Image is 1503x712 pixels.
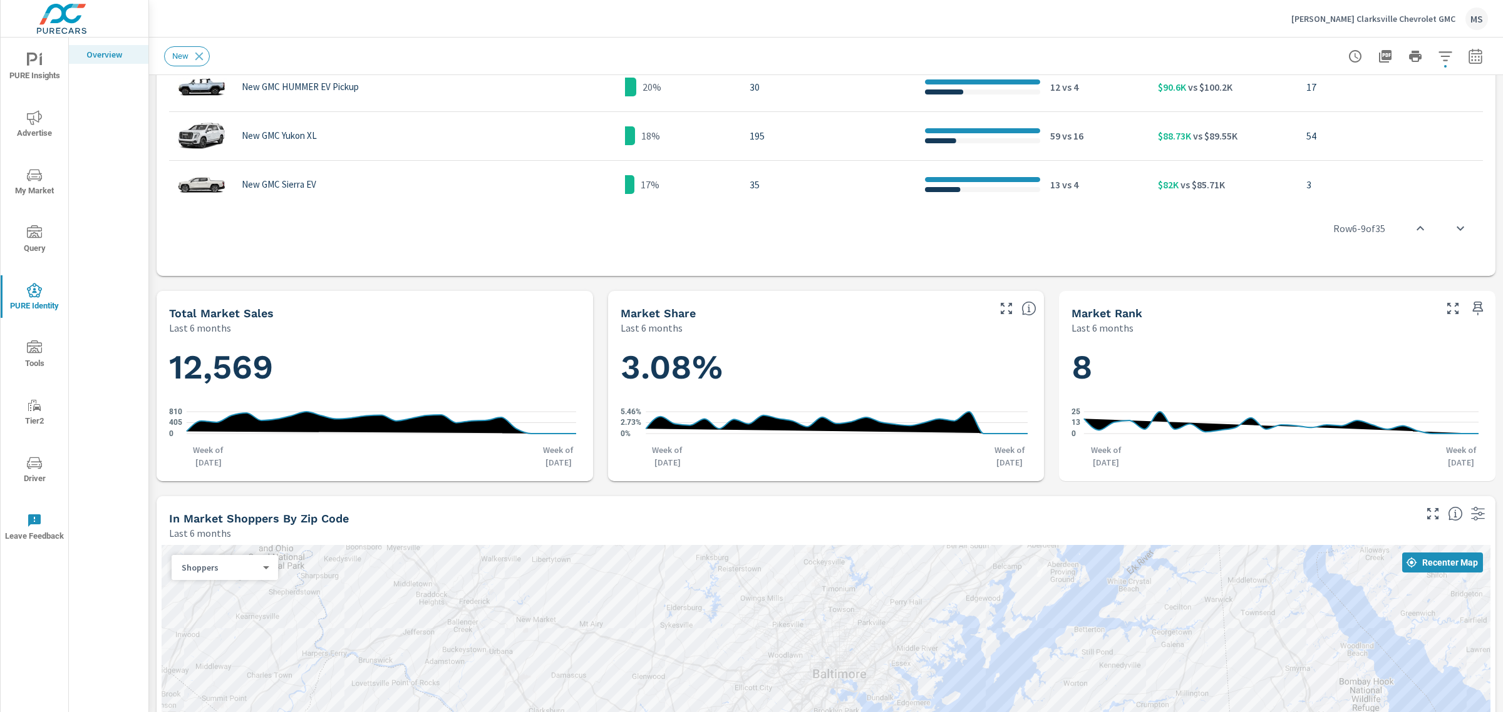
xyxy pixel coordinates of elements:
[1439,444,1483,469] p: Week of [DATE]
[165,51,196,61] span: New
[169,526,231,541] p: Last 6 months
[621,407,641,416] text: 5.46%
[1158,177,1179,192] p: $82K
[169,407,182,416] text: 810
[169,429,173,438] text: 0
[1179,177,1225,192] p: vs $85.71K
[169,307,274,320] h5: Total Market Sales
[643,79,661,94] p: 20%
[169,346,581,389] h1: 12,569
[4,168,65,198] span: My Market
[169,512,349,525] h5: In Market Shoppers by Zip Code
[621,320,683,335] p: Last 6 months
[1373,44,1398,69] button: "Export Report to PDF"
[1445,213,1475,243] button: scroll to bottom
[1306,128,1480,143] p: 54
[1021,301,1036,316] span: Dealer Sales within ZipCode / Total Market Sales. [Market = within dealer PMA (or 60 miles if no ...
[750,177,905,192] p: 35
[1158,128,1191,143] p: $88.73K
[621,429,631,438] text: 0%
[1050,79,1060,94] p: 12
[1333,221,1385,236] p: Row 6 - 9 of 35
[621,346,1032,389] h1: 3.08%
[1423,504,1443,524] button: Make Fullscreen
[1084,444,1128,469] p: Week of [DATE]
[621,307,696,320] h5: Market Share
[1443,298,1463,318] button: Make Fullscreen
[242,130,317,141] p: New GMC Yukon XL
[177,117,227,155] img: glamour
[1072,320,1134,335] p: Last 6 months
[169,320,231,335] p: Last 6 months
[646,444,690,469] p: Week of [DATE]
[177,166,227,203] img: glamour
[164,46,210,66] div: New
[1072,418,1080,427] text: 13
[4,398,65,429] span: Tier2
[1306,177,1480,192] p: 3
[1072,429,1076,438] text: 0
[1186,79,1232,94] p: vs $100.2K
[187,444,230,469] p: Week of [DATE]
[537,444,581,469] p: Week of [DATE]
[1407,557,1478,568] span: Recenter Map
[1433,44,1458,69] button: Apply Filters
[1191,128,1237,143] p: vs $89.55K
[4,455,65,486] span: Driver
[177,68,227,106] img: glamour
[242,81,359,93] p: New GMC HUMMER EV Pickup
[4,513,65,544] span: Leave Feedback
[1060,177,1078,192] p: vs 4
[1405,213,1435,243] button: scroll to top
[1072,307,1142,320] h5: Market Rank
[1448,506,1463,521] span: Find the biggest opportunities in your market for your inventory. Understand by postal code where...
[1060,79,1078,94] p: vs 4
[988,444,1031,469] p: Week of [DATE]
[1158,79,1186,94] p: $90.6K
[86,48,138,61] p: Overview
[1,38,68,556] div: nav menu
[621,419,641,427] text: 2.73%
[1403,44,1428,69] button: Print Report
[242,179,316,190] p: New GMC Sierra EV
[4,283,65,313] span: PURE Identity
[4,110,65,141] span: Advertise
[750,128,905,143] p: 195
[641,128,660,143] p: 18%
[996,298,1016,318] button: Make Fullscreen
[1060,128,1083,143] p: vs 16
[1463,44,1488,69] button: Select Date Range
[1072,407,1080,416] text: 25
[1402,552,1483,572] button: Recenter Map
[1465,8,1488,30] div: MS
[4,225,65,256] span: Query
[169,419,182,427] text: 405
[1306,79,1480,94] p: 17
[1072,346,1483,389] h1: 8
[69,45,148,64] div: Overview
[4,340,65,371] span: Tools
[1050,128,1060,143] p: 59
[1050,177,1060,192] p: 13
[172,562,268,574] div: Shoppers
[1291,13,1455,24] p: [PERSON_NAME] Clarksville Chevrolet GMC
[641,177,659,192] p: 17%
[4,53,65,83] span: PURE Insights
[182,562,258,573] p: Shoppers
[1468,298,1488,318] span: Save this to your personalized report
[750,79,905,94] p: 30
